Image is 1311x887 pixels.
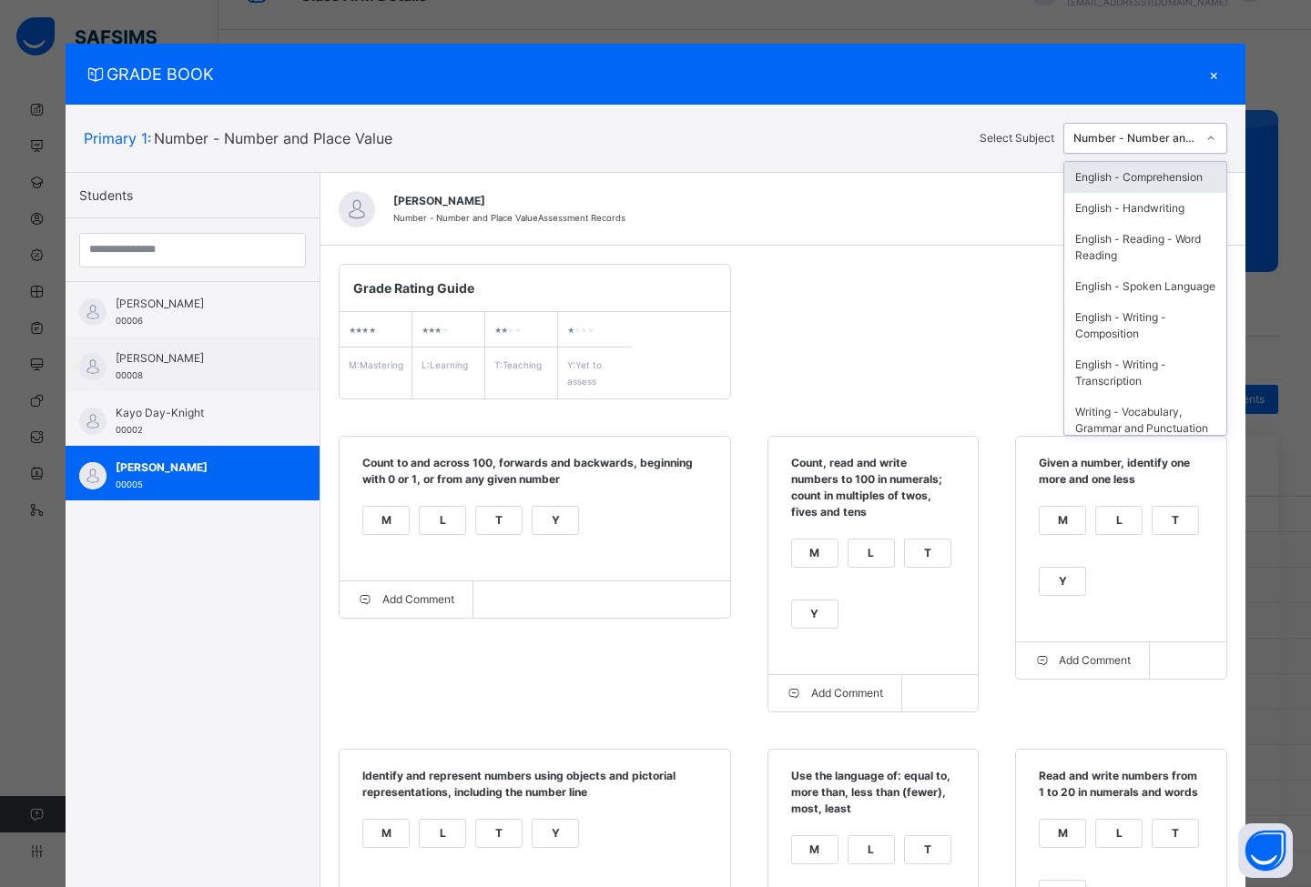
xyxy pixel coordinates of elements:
span: 00008 [116,370,143,380]
div: M [1040,820,1085,847]
div: M [1040,507,1085,534]
span: 00005 [116,479,143,489]
i: ★ [355,326,361,335]
i: ★ [580,326,586,335]
div: English - Reading - Word Reading [1064,224,1226,271]
img: default.svg [79,408,107,435]
span: Kayo Day-Knight [116,405,279,421]
div: English - Writing - Composition [1064,302,1226,349]
span: [PERSON_NAME] [116,459,279,476]
i: ★ [574,326,580,335]
img: default.svg [79,298,107,326]
div: L [420,820,465,847]
div: L [420,507,465,534]
div: L [1096,820,1142,847]
div: T [476,820,522,847]
div: M [363,820,409,847]
span: [PERSON_NAME] [116,296,279,312]
div: T [1153,507,1198,534]
div: L [849,539,894,567]
span: [PERSON_NAME] [393,193,1116,209]
i: ★ [442,326,448,335]
div: English - Handwriting [1064,193,1226,224]
div: Writing - Vocabulary, Grammar and Punctuation [1064,397,1226,444]
span: Count to and across 100, forwards and backwards, beginning with 0 or 1, or from any given number [358,455,712,501]
i: ★ [422,326,428,335]
div: English - Comprehension [1064,162,1226,193]
div: Add Comment [340,581,473,618]
div: English - Spoken Language [1064,271,1226,302]
div: T [905,836,950,863]
span: L : Learning [422,359,468,370]
i: ★ [361,326,368,335]
i: ★ [507,326,513,335]
div: T [905,539,950,567]
div: Add Comment [1016,642,1150,679]
div: Select Subject [980,130,1054,146]
span: Students [79,186,133,205]
span: T : Teaching [494,359,542,370]
span: GRADE BOOK [84,62,1200,86]
div: Number - Number and Place Value [1073,130,1197,146]
div: Y [1040,568,1085,595]
span: Y : Yet to assess [567,359,602,387]
span: Primary 1 : [84,129,151,147]
div: Add Comment [768,675,902,711]
div: Y [533,820,578,847]
div: Y [533,507,578,534]
i: ★ [428,326,434,335]
div: English - Writing - Transcription [1064,349,1226,397]
span: Given a number, identify one more and one less [1034,455,1208,501]
div: Y [792,600,838,628]
i: ★ [501,326,507,335]
div: L [1096,507,1142,534]
i: ★ [369,326,375,335]
div: M [363,507,409,534]
i: ★ [434,326,441,335]
i: ★ [349,326,355,335]
span: Use the language of: equal to, more than, less than (fewer), most, least [787,768,960,831]
span: 00006 [116,316,143,326]
i: ★ [587,326,594,335]
span: Read and write numbers from 1 to 20 in numerals and words [1034,768,1208,814]
div: L [849,836,894,863]
img: default.svg [339,191,375,227]
div: × [1200,62,1227,86]
i: ★ [567,326,574,335]
img: default.svg [79,353,107,380]
div: M [792,836,838,863]
i: ★ [514,326,521,335]
div: T [1153,820,1198,847]
span: [PERSON_NAME] [116,350,279,367]
img: default.svg [79,462,107,489]
button: Open asap [1238,823,1293,878]
span: Number - Number and Place Value [154,129,392,147]
i: ★ [494,326,501,335]
div: T [476,507,522,534]
div: M [792,539,838,567]
span: Identify and represent numbers using objects and pictorial representations, including the number ... [358,768,712,814]
span: M : Mastering [349,359,403,370]
span: Grade Rating Guide [353,278,716,297]
span: 00002 [116,425,143,435]
span: Count, read and write numbers to 100 in numerals; count in multiples of twos, fives and tens [787,455,960,534]
span: Number - Number and Place Value Assessment Records [393,213,625,223]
